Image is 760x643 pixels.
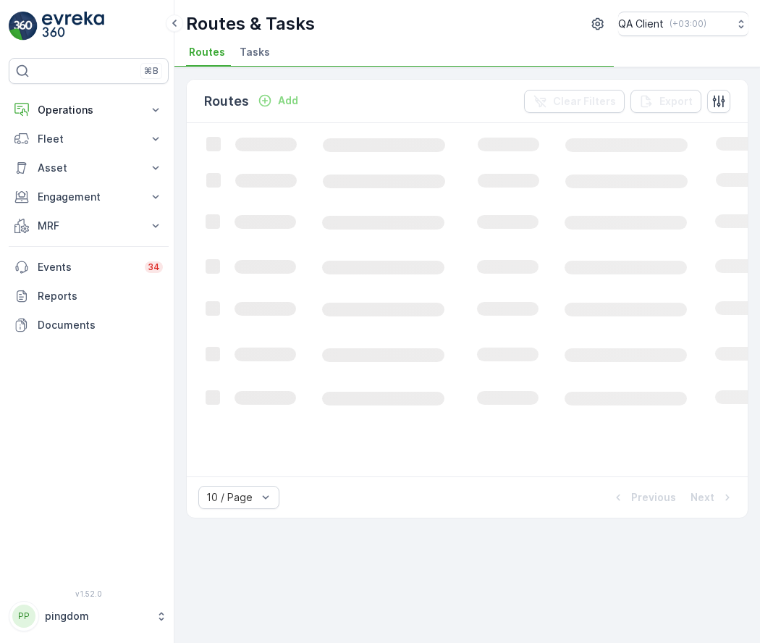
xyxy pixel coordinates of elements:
button: Asset [9,154,169,182]
span: Routes [189,45,225,59]
p: Events [38,260,136,274]
button: Operations [9,96,169,125]
p: pingdom [45,609,148,623]
p: QA Client [618,17,664,31]
p: Routes [204,91,249,112]
p: Fleet [38,132,140,146]
div: PP [12,605,35,628]
a: Documents [9,311,169,340]
p: Export [659,94,693,109]
span: v 1.52.0 [9,589,169,598]
p: Add [278,93,298,108]
p: Asset [38,161,140,175]
p: Engagement [38,190,140,204]
button: Add [252,92,304,109]
p: ( +03:00 ) [670,18,706,30]
p: Documents [38,318,163,332]
p: Clear Filters [553,94,616,109]
img: logo [9,12,38,41]
p: 34 [148,261,160,273]
p: Operations [38,103,140,117]
button: Clear Filters [524,90,625,113]
button: Next [689,489,736,506]
p: Routes & Tasks [186,12,315,35]
button: Engagement [9,182,169,211]
p: Next [691,490,714,505]
a: Events34 [9,253,169,282]
span: Tasks [240,45,270,59]
button: QA Client(+03:00) [618,12,748,36]
button: PPpingdom [9,601,169,631]
p: ⌘B [144,65,159,77]
img: logo_light-DOdMpM7g.png [42,12,104,41]
button: Export [630,90,701,113]
p: MRF [38,219,140,233]
a: Reports [9,282,169,311]
button: MRF [9,211,169,240]
button: Fleet [9,125,169,154]
p: Previous [631,490,676,505]
button: Previous [609,489,677,506]
p: Reports [38,289,163,303]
